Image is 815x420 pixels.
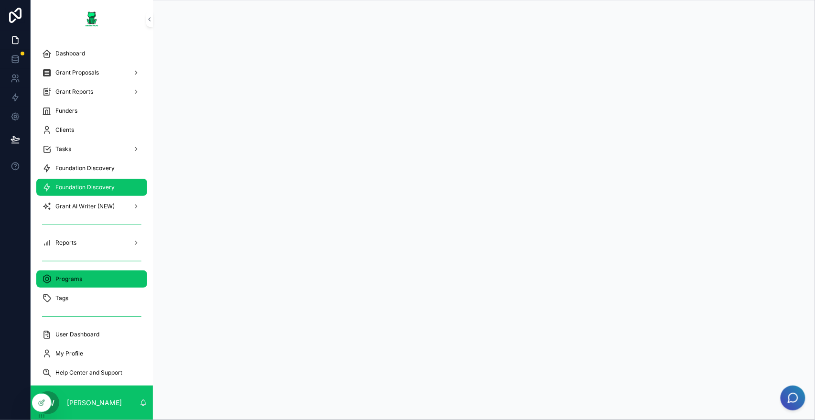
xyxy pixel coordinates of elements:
[55,126,74,134] span: Clients
[55,331,99,338] span: User Dashboard
[36,102,147,119] a: Funders
[55,275,82,283] span: Programs
[55,239,76,247] span: Reports
[55,183,115,191] span: Foundation Discovery
[55,350,83,357] span: My Profile
[84,11,99,27] img: App logo
[55,294,68,302] span: Tags
[55,88,93,96] span: Grant Reports
[36,121,147,139] a: Clients
[55,107,77,115] span: Funders
[36,179,147,196] a: Foundation Discovery
[36,45,147,62] a: Dashboard
[36,364,147,381] a: Help Center and Support
[55,164,115,172] span: Foundation Discovery
[36,64,147,81] a: Grant Proposals
[55,69,99,76] span: Grant Proposals
[55,203,115,210] span: Grant AI Writer (NEW)
[36,198,147,215] a: Grant AI Writer (NEW)
[55,369,122,377] span: Help Center and Support
[31,38,153,386] div: scrollable content
[36,345,147,362] a: My Profile
[36,326,147,343] a: User Dashboard
[36,234,147,251] a: Reports
[36,290,147,307] a: Tags
[55,145,71,153] span: Tasks
[36,160,147,177] a: Foundation Discovery
[36,270,147,288] a: Programs
[36,83,147,100] a: Grant Reports
[36,140,147,158] a: Tasks
[67,398,122,408] p: [PERSON_NAME]
[55,50,85,57] span: Dashboard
